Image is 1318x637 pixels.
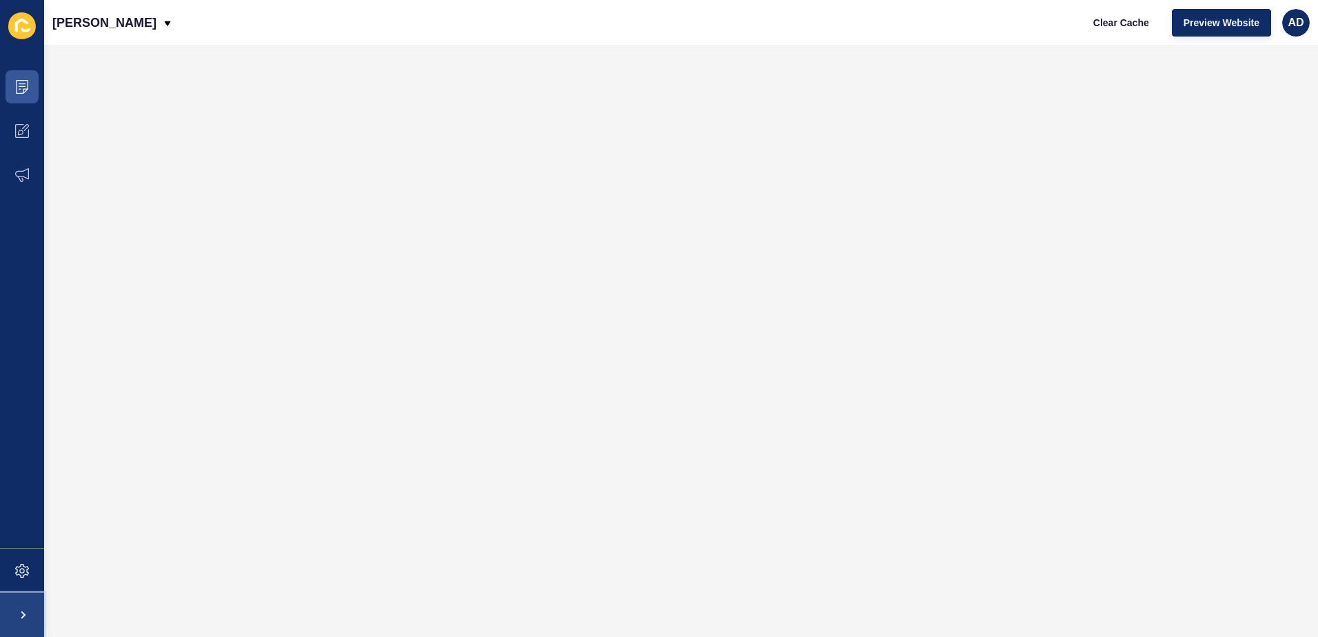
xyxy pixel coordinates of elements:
span: AD [1288,16,1304,30]
p: [PERSON_NAME] [52,6,156,40]
button: Clear Cache [1082,9,1161,37]
span: Clear Cache [1093,16,1149,30]
button: Preview Website [1172,9,1271,37]
span: Preview Website [1184,16,1259,30]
